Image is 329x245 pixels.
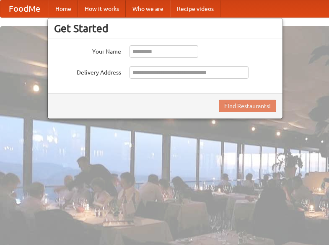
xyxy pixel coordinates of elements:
[170,0,220,17] a: Recipe videos
[54,45,121,56] label: Your Name
[49,0,78,17] a: Home
[0,0,49,17] a: FoodMe
[126,0,170,17] a: Who we are
[54,22,276,35] h3: Get Started
[219,100,276,112] button: Find Restaurants!
[54,66,121,77] label: Delivery Address
[78,0,126,17] a: How it works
